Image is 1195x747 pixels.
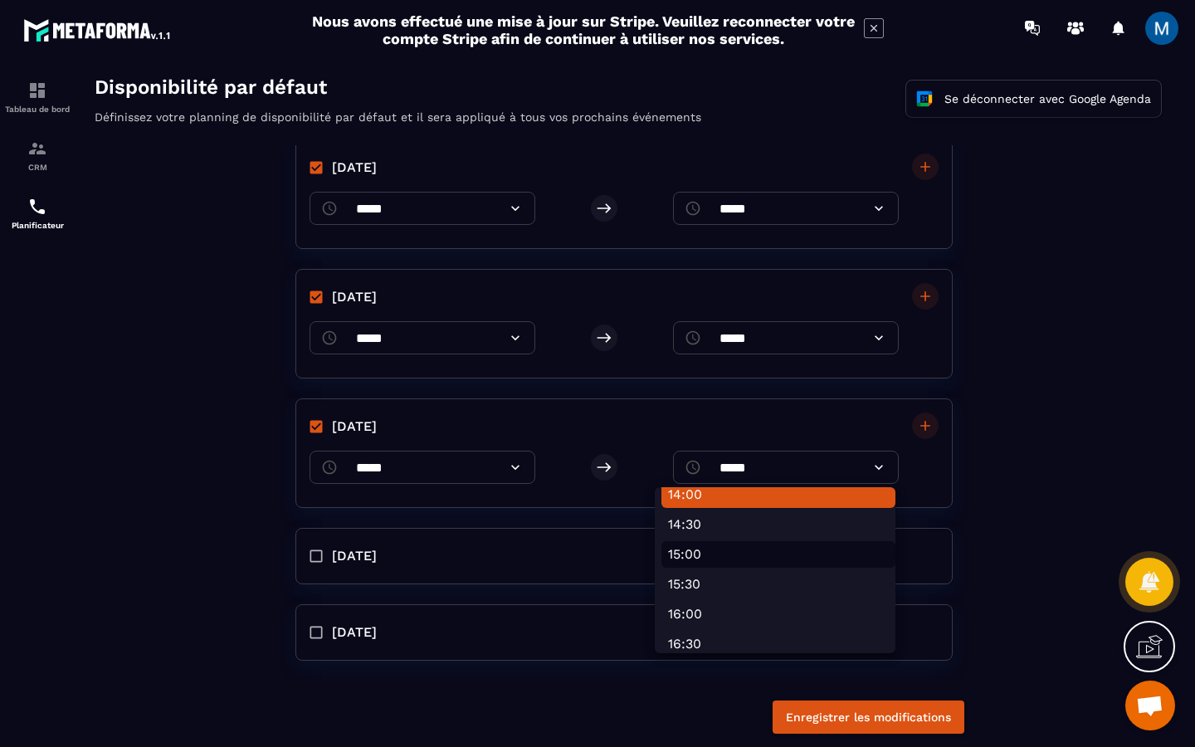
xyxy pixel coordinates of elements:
p: Planificateur [4,221,71,230]
h2: Nous avons effectué une mise à jour sur Stripe. Veuillez reconnecter votre compte Stripe afin de ... [311,12,856,47]
li: 14:30 [583,439,817,466]
img: formation [27,81,47,100]
img: formation [27,139,47,159]
li: 16:00 [583,529,817,555]
li: 15:00 [583,469,817,496]
li: 15:30 [583,499,817,525]
li: 16:30 [583,559,817,585]
img: logo [23,15,173,45]
p: CRM [4,163,71,172]
a: formationformationCRM [4,126,71,184]
img: scheduler [27,197,47,217]
a: Ouvrir le chat [1125,681,1175,730]
p: Tableau de bord [4,105,71,114]
a: formationformationTableau de bord [4,68,71,126]
li: 14:00 [583,409,817,436]
a: schedulerschedulerPlanificateur [4,184,71,242]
